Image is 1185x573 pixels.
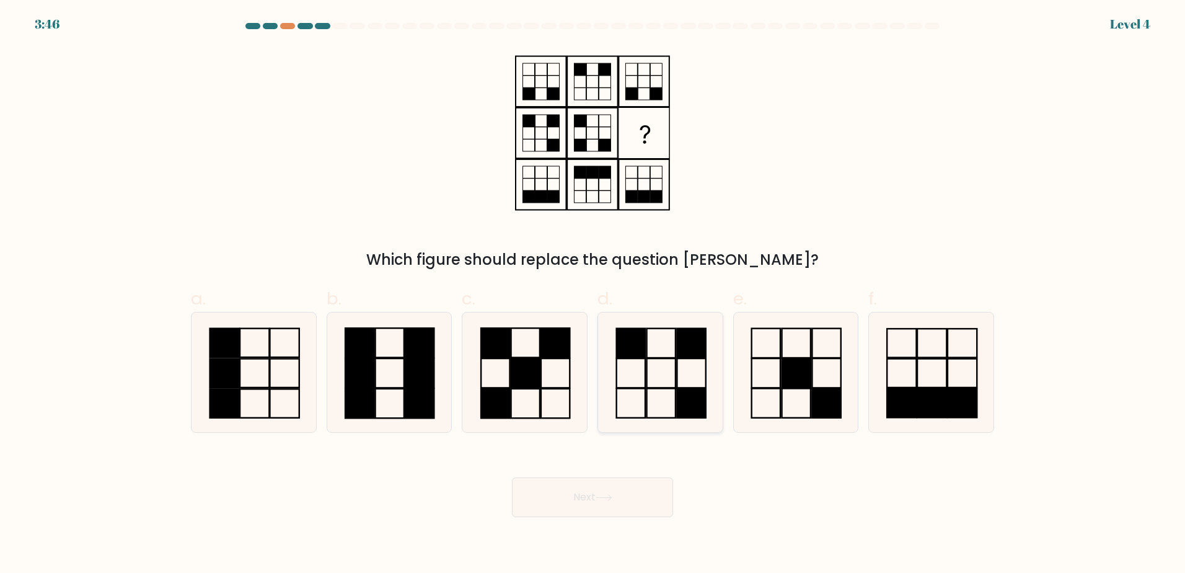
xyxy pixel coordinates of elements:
[597,286,612,311] span: d.
[198,249,987,271] div: Which figure should replace the question [PERSON_NAME]?
[191,286,206,311] span: a.
[327,286,341,311] span: b.
[733,286,747,311] span: e.
[462,286,475,311] span: c.
[35,15,59,33] div: 3:46
[868,286,877,311] span: f.
[1110,15,1150,33] div: Level 4
[512,477,673,517] button: Next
